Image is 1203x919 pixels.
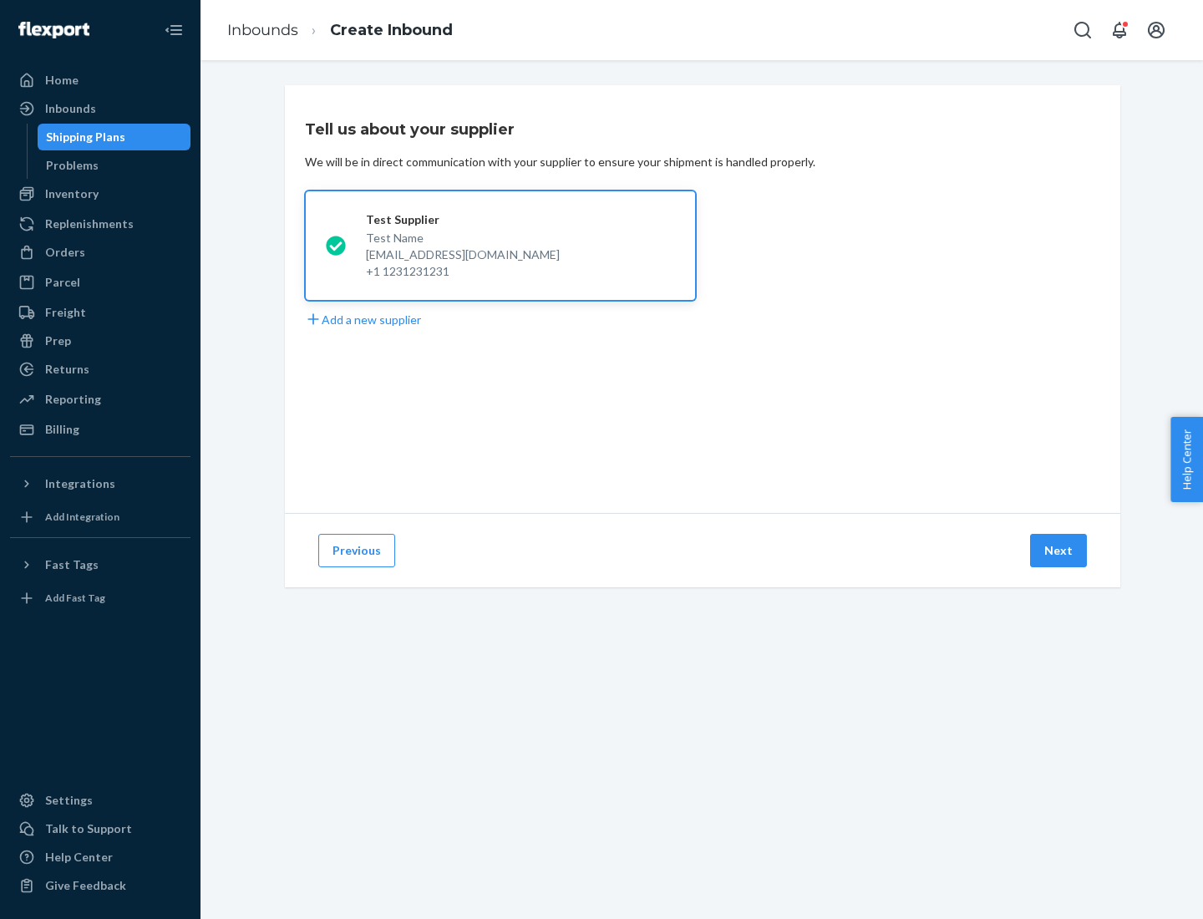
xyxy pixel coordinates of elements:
div: Fast Tags [45,556,99,573]
div: Give Feedback [45,877,126,894]
div: Replenishments [45,216,134,232]
button: Open account menu [1140,13,1173,47]
a: Help Center [10,844,190,871]
div: Billing [45,421,79,438]
a: Inbounds [10,95,190,122]
a: Settings [10,787,190,814]
div: Add Fast Tag [45,591,105,605]
button: Next [1030,534,1087,567]
div: Inventory [45,185,99,202]
div: Freight [45,304,86,321]
a: Returns [10,356,190,383]
a: Prep [10,327,190,354]
div: Problems [46,157,99,174]
div: Reporting [45,391,101,408]
a: Orders [10,239,190,266]
div: Settings [45,792,93,809]
h3: Tell us about your supplier [305,119,515,140]
div: Orders [45,244,85,261]
a: Problems [38,152,191,179]
button: Open notifications [1103,13,1136,47]
div: Add Integration [45,510,119,524]
a: Add Fast Tag [10,585,190,612]
ol: breadcrumbs [214,6,466,55]
div: Inbounds [45,100,96,117]
a: Create Inbound [330,21,453,39]
a: Inbounds [227,21,298,39]
div: Returns [45,361,89,378]
a: Home [10,67,190,94]
button: Open Search Box [1066,13,1099,47]
div: Prep [45,333,71,349]
a: Billing [10,416,190,443]
button: Help Center [1170,417,1203,502]
a: Parcel [10,269,190,296]
a: Talk to Support [10,815,190,842]
button: Previous [318,534,395,567]
a: Freight [10,299,190,326]
div: Parcel [45,274,80,291]
div: Shipping Plans [46,129,125,145]
a: Shipping Plans [38,124,191,150]
div: Integrations [45,475,115,492]
button: Add a new supplier [305,311,421,328]
div: Home [45,72,79,89]
button: Close Navigation [157,13,190,47]
a: Replenishments [10,211,190,237]
div: Talk to Support [45,820,132,837]
button: Integrations [10,470,190,497]
button: Fast Tags [10,551,190,578]
div: Help Center [45,849,113,866]
a: Reporting [10,386,190,413]
button: Give Feedback [10,872,190,899]
div: We will be in direct communication with your supplier to ensure your shipment is handled properly. [305,154,815,170]
a: Add Integration [10,504,190,531]
img: Flexport logo [18,22,89,38]
a: Inventory [10,180,190,207]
